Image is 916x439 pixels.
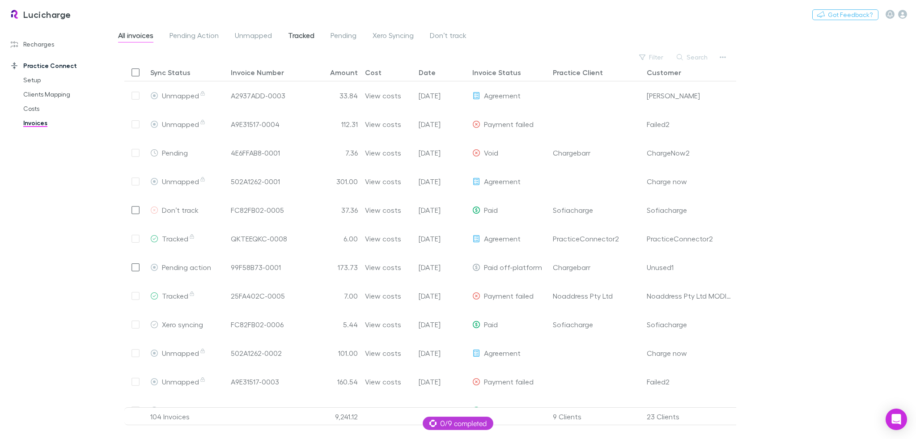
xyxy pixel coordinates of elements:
div: View costs [365,367,401,396]
span: Agreement [484,91,521,100]
a: View costs [365,110,401,138]
a: A2937ADD-0003 [231,81,285,110]
div: 101.00 [308,339,361,367]
div: Sofiacharge [553,396,593,424]
span: Agreement [484,177,521,186]
div: Charge now [647,339,734,367]
span: Pending [162,148,188,157]
a: 99F58B73-0001 [231,253,281,281]
span: Unmapped [235,31,272,42]
div: Unused1 [647,253,734,281]
div: Failed2 [647,367,734,396]
a: Lucicharge [4,4,76,25]
span: Xero Syncing [373,31,414,42]
span: Unmapped [162,177,206,186]
div: 301.00 [308,167,361,196]
div: Chargebarr [553,253,590,281]
div: Sofiacharge [553,196,593,224]
a: Invoices [14,116,122,130]
div: PracticeConnector2 [647,224,734,253]
div: 23 Clients [643,408,737,426]
span: Paid [484,320,498,329]
span: Pending action [162,263,211,271]
h3: Lucicharge [23,9,71,20]
div: 112.31 [308,110,361,139]
div: 173.73 [308,253,361,282]
div: 160.54 [308,367,361,396]
div: Sofiacharge [647,310,734,338]
a: 502A1262-0002 [231,339,282,367]
div: Sofiacharge [647,196,734,224]
button: Search [672,52,713,63]
span: Paid [484,206,498,214]
a: View costs [365,282,401,310]
span: Payment failed [484,377,534,386]
div: Noaddress Pty Ltd [553,282,613,310]
div: 23 Oct 2024 [415,196,469,224]
div: 16 Sep 2024 [415,396,469,425]
a: Clients Mapping [14,87,122,101]
div: 9 Clients [549,408,643,426]
div: Noaddress Pty Ltd MODIFIED [647,282,734,310]
span: Xero syncing [162,406,203,414]
div: A9E31517-0003 [231,367,279,396]
div: [PERSON_NAME] [647,81,734,110]
a: Recharges [2,37,122,51]
span: Tracked [162,234,195,243]
div: View costs [365,139,401,167]
div: Amount [330,68,358,77]
div: Cost [365,68,382,77]
a: A9E31517-0004 [231,110,280,138]
div: Sofiacharge [647,396,734,424]
a: QKTEEQKC-0008 [231,224,287,253]
div: 104 Invoices [147,408,227,426]
div: 22 Dec 2024 [415,167,469,196]
span: Payment failed [484,291,534,300]
div: 13 Dec 2024 [415,367,469,396]
div: 33.84 [308,81,361,110]
div: 9,241.12 [308,408,361,426]
div: Practice Client [553,68,603,77]
div: FC82FB02-0004 [231,396,284,424]
span: Unmapped [162,120,206,128]
a: FC82FB02-0006 [231,310,284,338]
div: 37.36 [308,196,361,224]
span: Pending [331,31,356,42]
span: Unmapped [162,349,206,357]
div: View costs [365,396,401,424]
a: 502A1262-0001 [231,167,280,195]
div: Open Intercom Messenger [886,409,907,430]
div: 25FA402C-0005 [231,282,285,310]
a: View costs [365,310,401,338]
button: Filter [635,52,669,63]
span: Don’t track [430,31,466,42]
a: View costs [365,167,401,195]
a: View costs [365,81,401,110]
div: 6.00 [308,396,361,425]
a: 4E6FFAB8-0001 [231,139,280,167]
div: 7.00 [308,282,361,310]
span: Agreement [484,349,521,357]
a: View costs [365,224,401,253]
div: View costs [365,196,401,224]
span: Unmapped [162,91,206,100]
span: Agreement [484,234,521,243]
a: View costs [365,253,401,281]
a: Costs [14,101,122,116]
div: Sync Status [150,68,191,77]
div: 08 Jan 2025 [415,139,469,167]
span: Don’t track [162,206,199,214]
div: Failed2 [647,110,734,138]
